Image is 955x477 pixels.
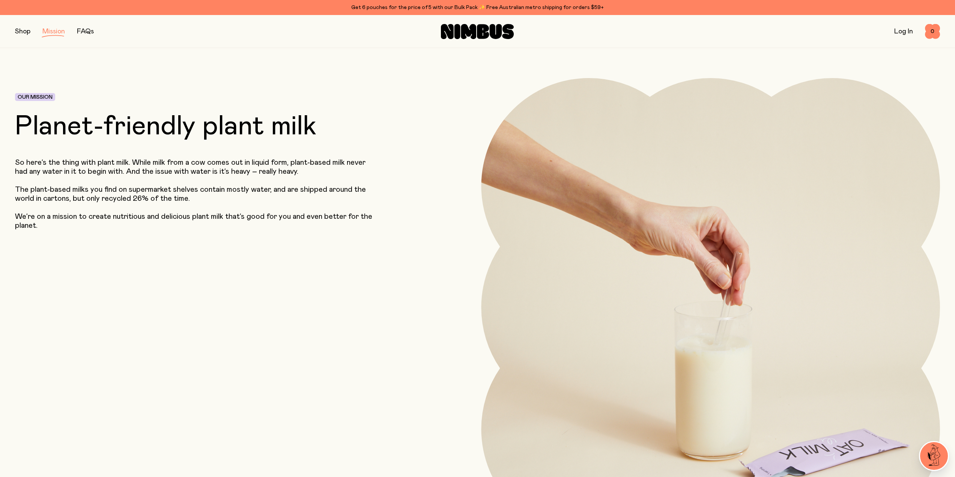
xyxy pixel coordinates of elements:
button: 0 [925,24,940,39]
p: We’re on a mission to create nutritious and delicious plant milk that’s good for you and even bet... [15,212,378,230]
a: FAQs [77,28,94,35]
p: So here’s the thing with plant milk. While milk from a cow comes out in liquid form, plant-based ... [15,158,378,176]
h1: Planet-friendly plant milk [15,113,317,140]
span: Our Mission [18,95,53,100]
p: The plant-based milks you find on supermarket shelves contain mostly water, and are shipped aroun... [15,185,378,203]
a: Log In [894,28,913,35]
div: Get 6 pouches for the price of 5 with our Bulk Pack ✨ Free Australian metro shipping for orders $59+ [15,3,940,12]
a: Mission [42,28,65,35]
img: agent [920,442,948,470]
